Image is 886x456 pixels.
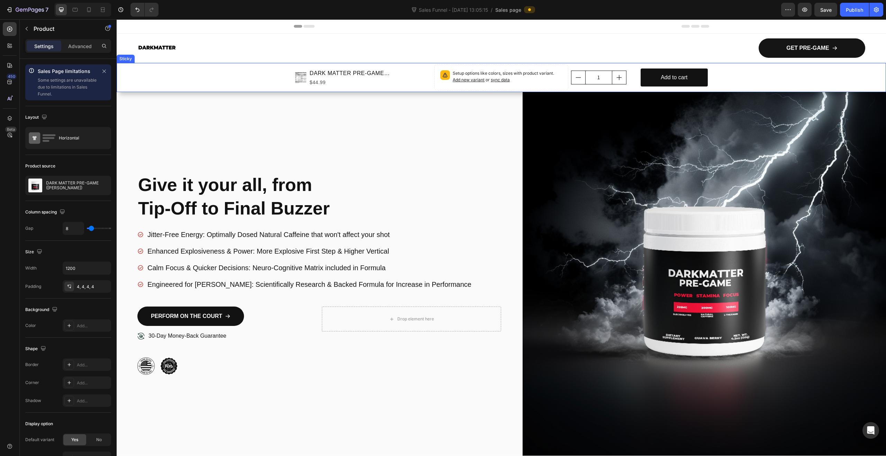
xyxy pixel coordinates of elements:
[34,293,106,301] p: PERFORM ON THE COURT
[496,52,509,65] button: increment
[45,6,48,14] p: 7
[417,6,489,13] span: Sales Funnel - [DATE] 13:05:15
[32,313,110,320] p: 30-Day Money-Back Guarantee
[31,227,355,236] p: Enhanced Explosiveness & Power: More Explosive First Step & Higher Vertical
[491,6,492,13] span: /
[68,43,92,50] p: Advanced
[1,36,17,43] div: Sticky
[25,283,41,290] div: Padding
[25,247,44,257] div: Size
[130,3,159,17] div: Undo/Redo
[336,51,446,64] p: Setup options like colors, sizes with product variant.
[77,362,109,368] div: Add...
[117,19,886,456] iframe: Design area
[7,74,17,79] div: 450
[840,3,869,17] button: Publish
[28,179,42,192] img: product feature img
[368,58,393,63] span: or
[38,67,97,75] p: Sales Page limitations
[21,287,127,307] a: PERFORM ON THE COURT
[25,322,36,329] div: Color
[38,77,97,98] p: Some settings are unavailable due to limitations in Sales Funnel.
[846,6,863,13] div: Publish
[495,6,521,13] span: Sales page
[374,58,393,63] span: sync data
[670,25,713,33] p: GET PRE-GAME
[862,422,879,439] div: Open Intercom Messenger
[25,265,37,271] div: Width
[71,437,78,443] span: Yes
[820,7,832,13] span: Save
[25,437,54,443] div: Default variant
[406,73,770,436] img: gempages_580209966208516692-0f374c72-f9ee-4ba6-8f93-7303dd95778f.png
[25,344,47,354] div: Shape
[31,211,355,220] p: Jitter-Free Energy: Optimally Dosed Natural Caffeine that won't affect your shot
[192,59,315,67] div: $44.99
[192,49,315,59] h1: DARK MATTER PRE-GAME ([PERSON_NAME])
[96,437,102,443] span: No
[59,130,101,146] div: Horizontal
[469,52,496,65] input: quantity
[25,225,33,231] div: Gap
[63,262,111,274] input: Auto
[25,305,59,314] div: Background
[25,163,55,169] div: Product source
[21,153,385,201] h2: Give it your all, from Tip-Off to Final Buzzer
[281,297,317,302] div: Drop element here
[25,113,48,122] div: Layout
[46,181,108,190] p: DARK MATTER PRE-GAME ([PERSON_NAME])
[25,208,66,217] div: Column spacing
[34,43,54,50] p: Settings
[77,323,109,329] div: Add...
[44,338,61,355] img: gempages_580209966208516692-be555f72-5c60-47e9-93c5-b85f1a607042.png
[524,49,591,67] button: Add to cart
[63,222,84,235] input: Auto
[544,53,571,63] div: Add to cart
[77,284,109,290] div: 4, 4, 4, 4
[25,421,53,427] div: Display option
[21,338,38,355] img: gempages_580209966208516692-47b70416-19dd-41f3-8854-5d471307a10c.png
[25,362,39,368] div: Border
[31,261,355,270] p: Engineered for [PERSON_NAME]: Scientifically Research & Backed Formula for Increase in Performance
[31,244,355,253] p: Calm Focus & Quicker Decisions: Neuro-Cognitive Matrix included in Formula
[336,58,368,63] span: Add new variant
[25,398,41,404] div: Shadow
[77,380,109,386] div: Add...
[25,380,39,386] div: Corner
[814,3,837,17] button: Save
[3,3,52,17] button: 7
[455,52,469,65] button: decrement
[5,127,17,132] div: Beta
[77,398,109,404] div: Add...
[34,25,92,33] p: Product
